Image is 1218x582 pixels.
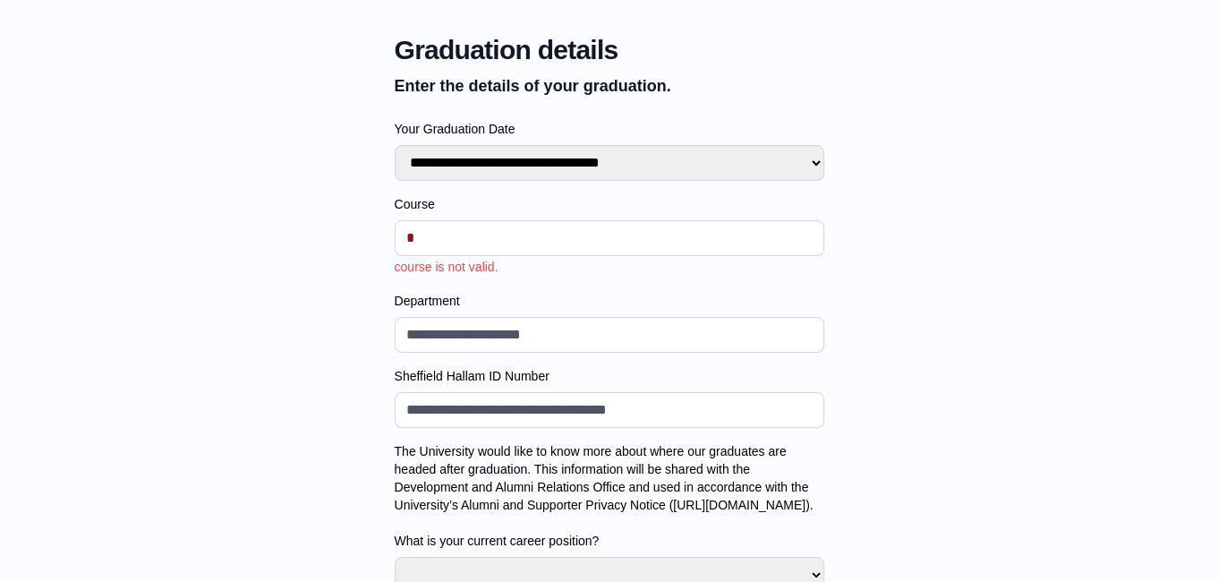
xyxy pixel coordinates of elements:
[395,120,824,138] label: Your Graduation Date
[395,367,824,385] label: Sheffield Hallam ID Number
[395,260,498,274] span: course is not valid.
[395,34,824,66] span: Graduation details
[395,195,824,213] label: Course
[395,292,824,310] label: Department
[395,73,824,98] p: Enter the details of your graduation.
[395,442,824,550] label: The University would like to know more about where our graduates are headed after graduation. Thi...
